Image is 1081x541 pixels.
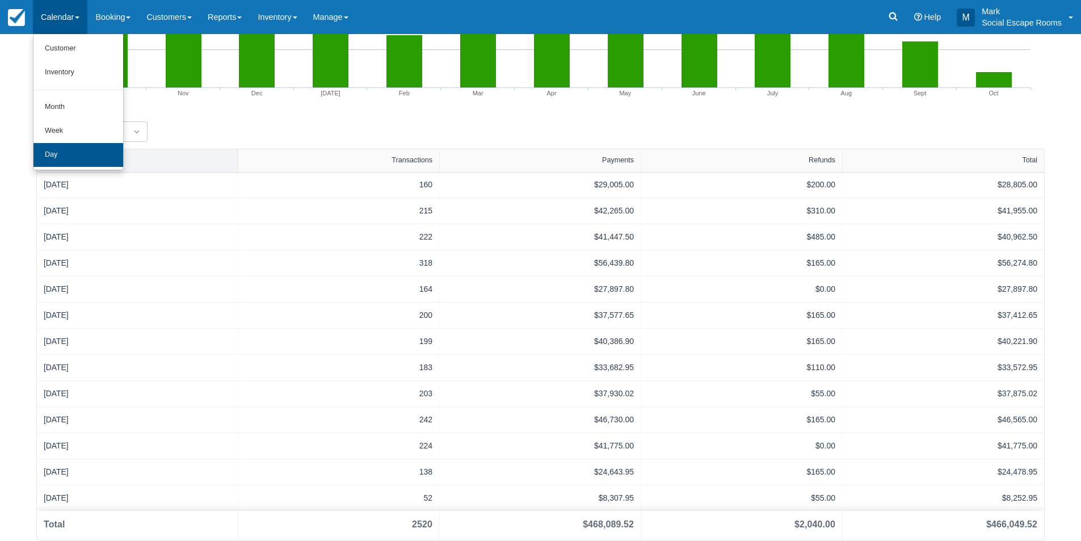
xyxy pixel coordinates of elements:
div: $8,307.95 [447,492,634,504]
div: 199 [245,335,432,347]
div: 138 [245,466,432,478]
div: Total [44,518,65,531]
div: 160 [245,179,432,191]
tspan: May [620,90,632,97]
div: $27,897.80 [447,283,634,295]
a: [DATE] [44,335,69,347]
div: $37,875.02 [849,388,1037,400]
div: $41,447.50 [447,231,634,243]
div: 2520 [412,518,432,531]
div: $56,439.80 [447,257,634,269]
div: $0.00 [648,283,835,295]
div: Payments [602,156,634,164]
div: $56,274.80 [849,257,1037,269]
a: [DATE] [44,414,69,426]
div: $165.00 [648,335,835,347]
div: Transactions [392,156,432,164]
p: Social Escape Rooms [982,17,1062,28]
div: $110.00 [648,362,835,374]
div: $8,252.95 [849,492,1037,504]
div: $485.00 [648,231,835,243]
tspan: Aug [841,90,852,97]
div: 200 [245,309,432,321]
div: $46,565.00 [849,414,1037,426]
a: Day [33,143,123,167]
ul: Calendar [33,34,124,170]
div: $37,412.65 [849,309,1037,321]
div: $37,577.65 [447,309,634,321]
div: $37,930.02 [447,388,634,400]
tspan: July [767,90,779,97]
div: $33,682.95 [447,362,634,374]
div: $165.00 [648,414,835,426]
tspan: Nov [178,90,189,97]
div: 203 [245,388,432,400]
div: Total [1022,156,1037,164]
div: $41,955.00 [849,205,1037,217]
div: $200.00 [648,179,835,191]
div: 222 [245,231,432,243]
i: Help [914,13,922,21]
div: $46,730.00 [447,414,634,426]
div: 224 [245,440,432,452]
a: Inventory [33,61,123,85]
span: Help [924,12,941,22]
a: [DATE] [44,388,69,400]
div: $468,089.52 [583,518,634,531]
a: [DATE] [44,231,69,243]
a: [DATE] [44,362,69,374]
div: $165.00 [648,309,835,321]
div: $55.00 [648,492,835,504]
tspan: Dec [251,90,263,97]
a: [DATE] [44,440,69,452]
div: 215 [245,205,432,217]
a: Week [33,119,123,143]
div: $0.00 [648,440,835,452]
div: M [957,9,975,27]
a: [DATE] [44,257,69,269]
p: Mark [982,6,1062,17]
div: $466,049.52 [986,518,1037,531]
a: [DATE] [44,492,69,504]
div: $165.00 [648,466,835,478]
a: Month [33,95,123,119]
tspan: Sept [914,90,927,97]
tspan: Feb [399,90,410,97]
div: Refunds [809,156,835,164]
div: 318 [245,257,432,269]
div: 52 [245,492,432,504]
a: Customer [33,37,123,61]
div: $55.00 [648,388,835,400]
div: $27,897.80 [849,283,1037,295]
a: [DATE] [44,309,69,321]
div: $24,478.95 [849,466,1037,478]
div: $33,572.95 [849,362,1037,374]
img: checkfront-main-nav-mini-logo.png [8,9,25,26]
a: [DATE] [44,283,69,295]
a: [DATE] [44,205,69,217]
a: [DATE] [44,466,69,478]
a: [DATE] [44,179,69,191]
div: $40,386.90 [447,335,634,347]
div: $40,221.90 [849,335,1037,347]
div: $28,805.00 [849,179,1037,191]
tspan: Mar [473,90,483,97]
tspan: Oct [989,90,999,97]
div: $24,643.95 [447,466,634,478]
div: $41,775.00 [849,440,1037,452]
div: $310.00 [648,205,835,217]
div: $41,775.00 [447,440,634,452]
div: 164 [245,283,432,295]
tspan: Apr [547,90,557,97]
tspan: June [692,90,706,97]
div: $2,040.00 [794,518,835,531]
span: Dropdown icon [131,126,142,137]
tspan: [DATE] [321,90,341,97]
div: $165.00 [648,257,835,269]
div: 183 [245,362,432,374]
div: $42,265.00 [447,205,634,217]
div: $40,962.50 [849,231,1037,243]
div: $29,005.00 [447,179,634,191]
div: 242 [245,414,432,426]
